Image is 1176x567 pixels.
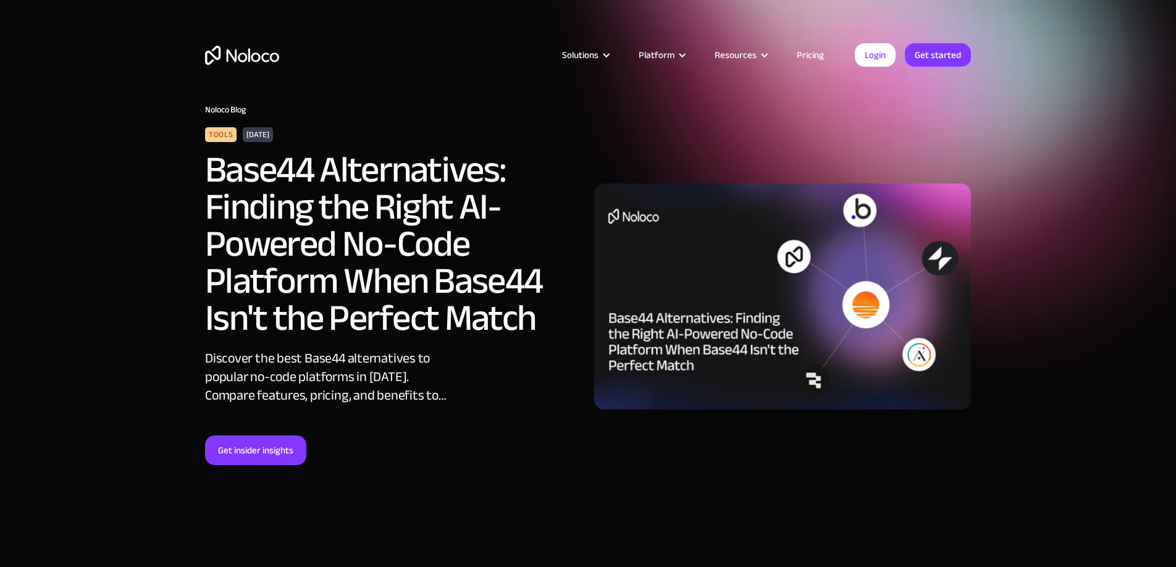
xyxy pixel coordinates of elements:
div: Platform [623,47,699,63]
div: Resources [699,47,781,63]
a: Get insider insights [205,435,306,465]
div: Solutions [562,47,598,63]
div: Solutions [547,47,623,63]
div: Platform [639,47,674,63]
h2: Base44 Alternatives: Finding the Right AI-Powered No-Code Platform When Base44 Isn't the Perfect ... [205,151,545,337]
a: home [205,46,279,65]
a: Login [855,43,896,67]
a: Get started [905,43,971,67]
div: [DATE] [243,127,273,142]
div: Tools [205,127,237,142]
div: Resources [715,47,757,63]
a: Pricing [781,47,839,63]
div: Discover the best Base44 alternatives to popular no-code platforms in [DATE]. Compare features, p... [205,349,458,405]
